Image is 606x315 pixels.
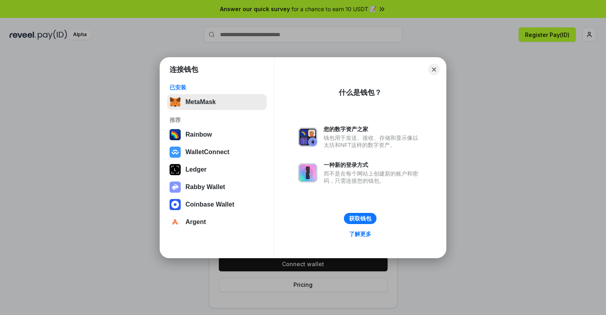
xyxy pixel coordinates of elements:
h1: 连接钱包 [170,65,198,74]
div: 钱包用于发送、接收、存储和显示像以太坊和NFT这样的数字资产。 [324,134,422,149]
button: Coinbase Wallet [167,197,267,213]
div: Ledger [185,166,207,173]
img: svg+xml,%3Csvg%20width%3D%22120%22%20height%3D%22120%22%20viewBox%3D%220%200%20120%20120%22%20fil... [170,129,181,140]
div: WalletConnect [185,149,230,156]
div: 而不是在每个网站上创建新的账户和密码，只需连接您的钱包。 [324,170,422,184]
div: Argent [185,218,206,226]
div: 您的数字资产之家 [324,126,422,133]
button: Argent [167,214,267,230]
button: Rainbow [167,127,267,143]
div: Rabby Wallet [185,184,225,191]
div: Coinbase Wallet [185,201,234,208]
button: 获取钱包 [344,213,376,224]
div: 什么是钱包？ [339,88,382,97]
div: MetaMask [185,99,216,106]
button: WalletConnect [167,144,267,160]
div: 推荐 [170,116,264,124]
img: svg+xml,%3Csvg%20width%3D%2228%22%20height%3D%2228%22%20viewBox%3D%220%200%2028%2028%22%20fill%3D... [170,199,181,210]
img: svg+xml,%3Csvg%20xmlns%3D%22http%3A%2F%2Fwww.w3.org%2F2000%2Fsvg%22%20fill%3D%22none%22%20viewBox... [298,128,317,147]
img: svg+xml,%3Csvg%20xmlns%3D%22http%3A%2F%2Fwww.w3.org%2F2000%2Fsvg%22%20width%3D%2228%22%20height%3... [170,164,181,175]
button: Ledger [167,162,267,178]
button: Close [428,64,440,75]
div: 了解更多 [349,230,371,238]
button: Rabby Wallet [167,179,267,195]
div: 获取钱包 [349,215,371,222]
img: svg+xml,%3Csvg%20width%3D%2228%22%20height%3D%2228%22%20viewBox%3D%220%200%2028%2028%22%20fill%3D... [170,147,181,158]
img: svg+xml,%3Csvg%20xmlns%3D%22http%3A%2F%2Fwww.w3.org%2F2000%2Fsvg%22%20fill%3D%22none%22%20viewBox... [298,163,317,182]
div: 已安装 [170,84,264,91]
a: 了解更多 [344,229,376,239]
img: svg+xml,%3Csvg%20xmlns%3D%22http%3A%2F%2Fwww.w3.org%2F2000%2Fsvg%22%20fill%3D%22none%22%20viewBox... [170,182,181,193]
div: Rainbow [185,131,212,138]
div: 一种新的登录方式 [324,161,422,168]
img: svg+xml,%3Csvg%20fill%3D%22none%22%20height%3D%2233%22%20viewBox%3D%220%200%2035%2033%22%20width%... [170,97,181,108]
img: svg+xml,%3Csvg%20width%3D%2228%22%20height%3D%2228%22%20viewBox%3D%220%200%2028%2028%22%20fill%3D... [170,216,181,228]
button: MetaMask [167,94,267,110]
